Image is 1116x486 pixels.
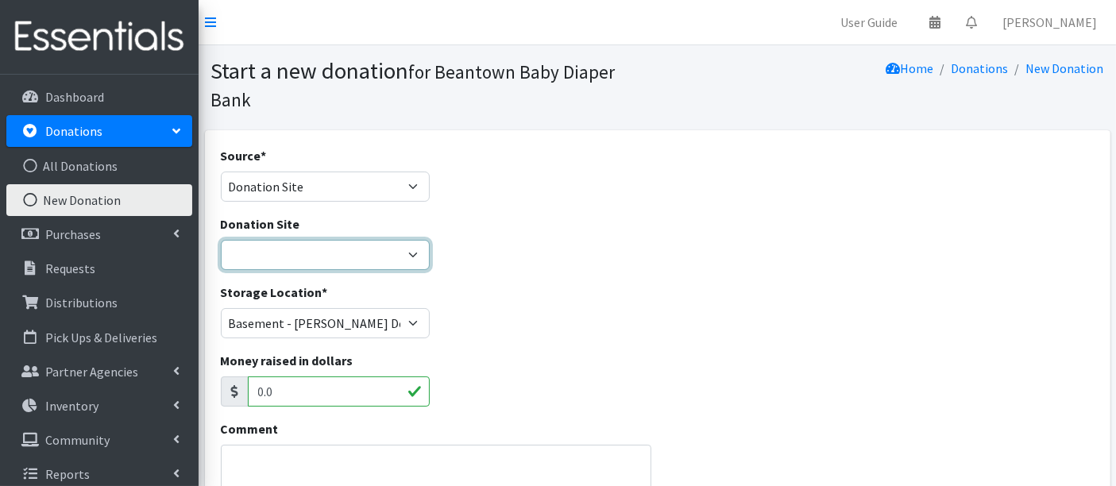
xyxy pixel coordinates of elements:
a: Dashboard [6,81,192,113]
a: Donations [6,115,192,147]
p: Community [45,432,110,448]
p: Pick Ups & Deliveries [45,330,157,345]
label: Donation Site [221,214,300,233]
p: Inventory [45,398,98,414]
p: Distributions [45,295,118,310]
p: Dashboard [45,89,104,105]
a: Community [6,424,192,456]
a: Home [886,60,934,76]
abbr: required [261,148,267,164]
a: [PERSON_NAME] [990,6,1110,38]
a: New Donation [1026,60,1104,76]
a: Requests [6,253,192,284]
a: Pick Ups & Deliveries [6,322,192,353]
label: Comment [221,419,279,438]
label: Storage Location [221,283,328,302]
a: All Donations [6,150,192,182]
img: HumanEssentials [6,10,192,64]
abbr: required [322,284,328,300]
a: Partner Agencies [6,356,192,388]
h1: Start a new donation [211,57,652,112]
label: Source [221,146,267,165]
a: Distributions [6,287,192,318]
p: Donations [45,123,102,139]
p: Requests [45,260,95,276]
a: Donations [952,60,1009,76]
a: Inventory [6,390,192,422]
a: User Guide [828,6,910,38]
p: Partner Agencies [45,364,138,380]
a: New Donation [6,184,192,216]
a: Purchases [6,218,192,250]
small: for Beantown Baby Diaper Bank [211,60,616,111]
label: Money raised in dollars [221,351,353,370]
p: Reports [45,466,90,482]
p: Purchases [45,226,101,242]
